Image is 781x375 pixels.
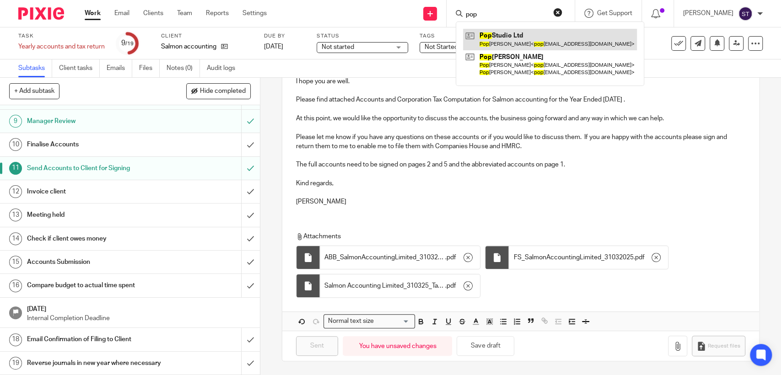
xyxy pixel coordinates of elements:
[27,232,164,246] h1: Check if client owes money
[242,9,267,18] a: Settings
[324,253,445,262] span: ABB_SalmonAccountingLimited_31032025
[18,59,52,77] a: Subtasks
[177,9,192,18] a: Team
[9,333,22,346] div: 18
[9,138,22,151] div: 10
[296,133,745,151] p: Please let me know if you have any questions on these accounts or if you would like to discuss th...
[738,6,753,21] img: svg%3E
[9,83,59,99] button: + Add subtask
[125,41,134,46] small: /19
[139,59,160,77] a: Files
[9,357,22,370] div: 19
[207,59,242,77] a: Audit logs
[27,161,164,175] h1: Send Accounts to Client for Signing
[27,138,164,151] h1: Finalise Accounts
[143,9,163,18] a: Clients
[161,42,216,51] p: Salmon accounting
[343,336,452,356] div: You have unsaved changes
[513,253,633,262] span: FS_SalmonAccountingLimited_31032025
[27,114,164,128] h1: Manager Review
[186,83,251,99] button: Hide completed
[447,281,456,290] span: pdf
[447,253,456,262] span: pdf
[597,10,632,16] span: Get Support
[264,43,283,50] span: [DATE]
[27,208,164,222] h1: Meeting held
[9,162,22,175] div: 11
[323,314,415,328] div: Search for option
[377,316,409,326] input: Search for option
[708,343,740,350] span: Request files
[324,281,445,290] span: Salmon Accounting Limited_310325_Tax Computation
[9,209,22,221] div: 13
[296,197,745,206] p: [PERSON_NAME]
[121,38,134,48] div: 9
[296,336,338,356] input: Sent
[27,302,251,314] h1: [DATE]
[457,336,514,356] button: Save draft
[27,255,164,269] h1: Accounts Submission
[27,332,164,346] h1: Email Confirmation of Filing to Client
[114,9,129,18] a: Email
[27,279,164,292] h1: Compare budget to actual time spent
[161,32,253,40] label: Client
[18,32,105,40] label: Task
[317,32,408,40] label: Status
[692,336,745,356] button: Request files
[322,44,354,50] span: Not started
[85,9,101,18] a: Work
[9,279,22,292] div: 16
[9,232,22,245] div: 14
[509,246,668,269] div: .
[264,32,305,40] label: Due by
[296,160,745,169] p: The full accounts need to be signed on pages 2 and 5 and the abbreviated accounts on page 1.
[27,314,251,323] p: Internal Completion Deadline
[296,95,745,104] p: Please find attached Accounts and Corporation Tax Computation for Salmon accounting for the Year ...
[296,114,745,123] p: At this point, we would like the opportunity to discuss the accounts, the business going forward ...
[320,246,480,269] div: .
[683,9,733,18] p: [PERSON_NAME]
[320,274,480,297] div: .
[553,8,562,17] button: Clear
[59,59,100,77] a: Client tasks
[420,32,511,40] label: Tags
[635,253,644,262] span: pdf
[167,59,200,77] a: Notes (0)
[9,185,22,198] div: 12
[296,232,733,241] p: Attachments
[326,316,376,326] span: Normal text size
[465,11,547,19] input: Search
[107,59,132,77] a: Emails
[27,356,164,370] h1: Reverse journals in new year where necessary
[296,77,745,86] p: I hope you are well.
[18,42,105,51] div: Yearly accounts and tax return
[27,185,164,198] h1: Invoice client
[200,88,246,95] span: Hide completed
[425,44,458,50] span: Not Started
[9,256,22,268] div: 15
[18,7,64,20] img: Pixie
[296,179,745,188] p: Kind regards,
[9,115,22,128] div: 9
[206,9,229,18] a: Reports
